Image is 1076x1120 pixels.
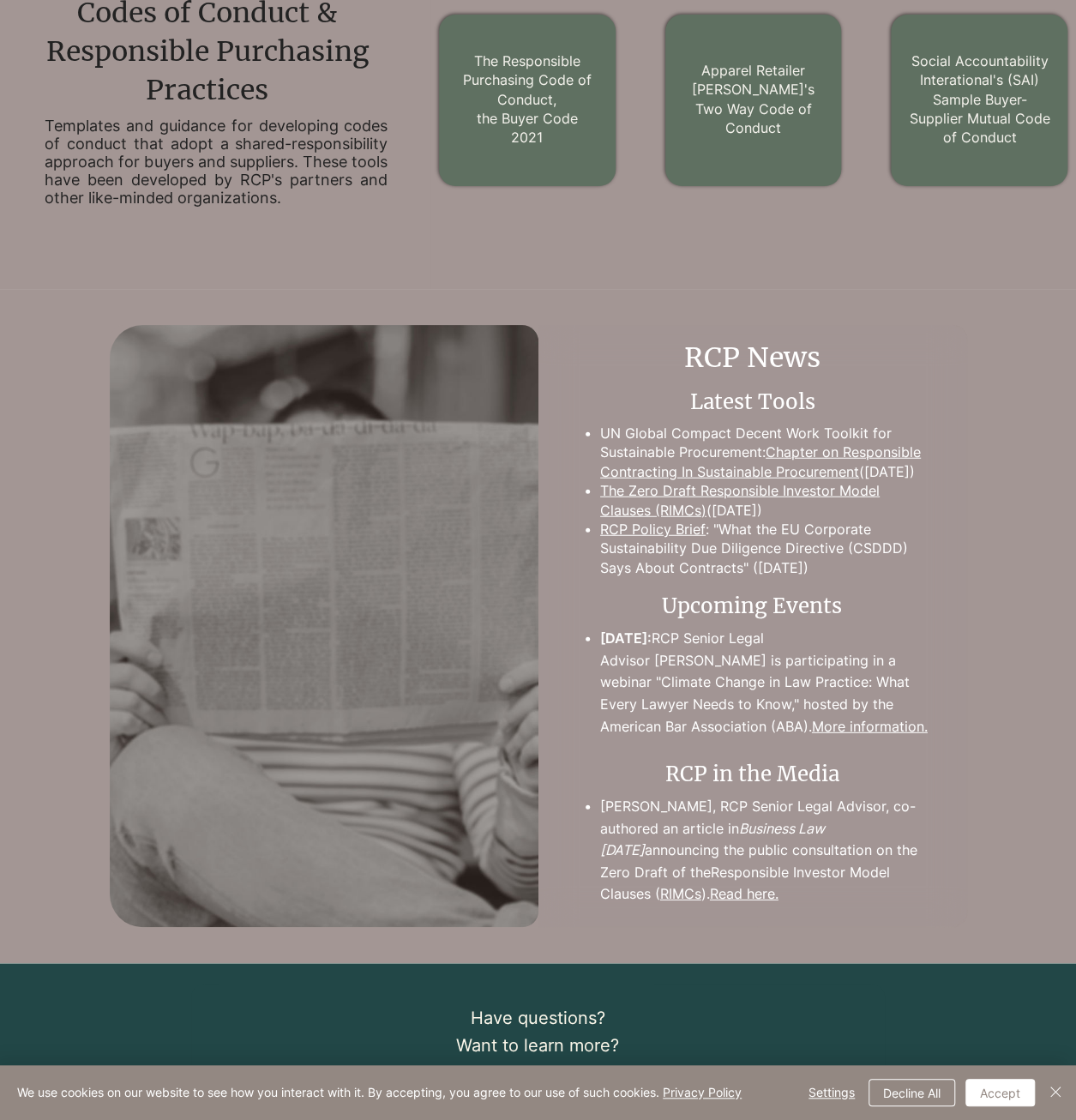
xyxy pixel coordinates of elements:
[17,1085,742,1100] span: We use cookies on our website to see how you interact with it. By accepting, you agree to our use...
[965,1079,1035,1106] button: Accept
[600,629,652,647] span: [DATE]:
[1045,1081,1066,1102] img: Close
[45,117,388,207] span: Templates and guidance for developing codes of conduct that adopt a shared-responsibility approac...
[600,481,929,520] p: (
[600,796,929,906] p: [PERSON_NAME], RCP Senior Legal Advisor, co-authored an article in announcing the public consulta...
[350,1004,725,1032] p: Have questions?
[660,885,701,902] a: RIMCs
[600,424,929,481] p: UN Global Compact Decent Work Toolkit for Sustainable Procurement: ([DATE])
[600,864,890,903] a: Responsible Investor Model Clauses (
[701,885,710,902] a: ).
[600,629,910,734] a: [DATE]:RCP Senior Legal Advisor [PERSON_NAME] is participating in a webinar "Climate Change in La...
[692,62,815,136] a: Apparel Retailer [PERSON_NAME]'s Two Way Code of Conduct
[600,820,825,859] span: Business Law [DATE]
[869,1079,955,1106] button: Decline All
[575,760,929,789] h2: RCP in the Media
[575,388,929,417] h3: Latest Tools
[600,521,908,576] a: : "What the EU Corporate Sustainability Due Diligence Directive (CSDDD) Says About Contracts" ([D...
[712,502,757,519] a: [DATE]
[600,482,880,518] a: The Zero Draft Responsible Investor Model Clauses (RIMCs)
[600,521,706,538] a: RCP Policy Brief
[600,443,921,479] a: Chapter on Responsible Contracting In Sustainable Procurement
[809,1080,855,1105] span: Settings
[350,1032,725,1059] p: Want to learn more?
[1045,1079,1066,1106] button: Close
[710,885,778,902] a: Read here.
[757,502,762,519] a: )
[463,52,592,147] a: The Responsible Purchasing Code of Conduct,the Buyer Code2021
[909,52,1049,147] a: Social Accountability Interational's (SAI)Sample Buyer-Supplier Mutual Code of Conduct
[575,339,929,377] h2: RCP News
[575,592,929,621] h2: Upcoming Events
[812,718,928,735] a: More information.
[663,1085,742,1099] a: Privacy Policy
[110,325,538,928] img: Image by Roman Kraft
